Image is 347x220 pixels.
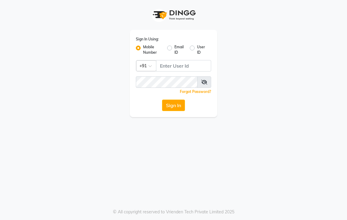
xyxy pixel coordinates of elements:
[149,6,198,24] img: logo1.svg
[174,44,185,55] label: Email ID
[180,89,211,94] a: Forgot Password?
[136,37,159,42] label: Sign In Using:
[197,44,206,55] label: User ID
[143,44,162,55] label: Mobile Number
[162,100,185,111] button: Sign In
[136,76,198,88] input: Username
[156,60,211,72] input: Username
